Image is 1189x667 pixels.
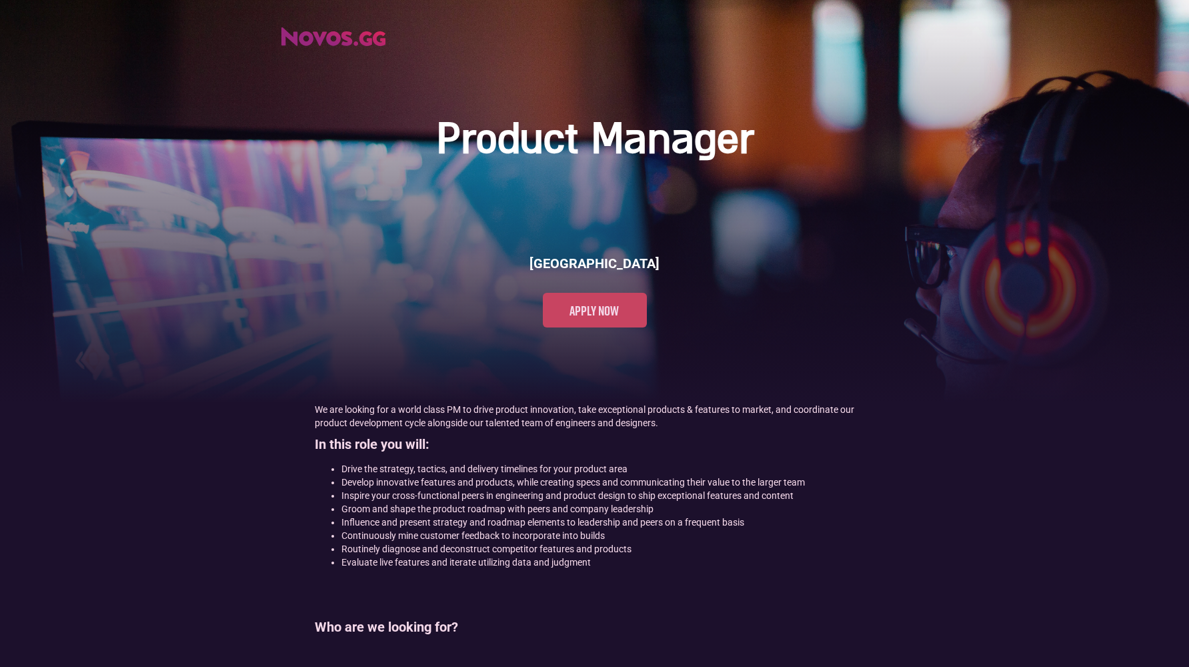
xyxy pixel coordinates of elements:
li: Drive the strategy, tactics, and delivery timelines for your product area [341,462,875,476]
li: Influence and present strategy and roadmap elements to leadership and peers on a frequent basis [341,516,875,529]
a: Apply now [543,293,647,327]
strong: In this role you will: [315,436,429,452]
li: Groom and shape the product roadmap with peers and company leadership [341,502,875,516]
li: Continuously mine customer feedback to incorporate into builds [341,529,875,542]
li: Routinely diagnose and deconstruct competitor features and products [341,542,875,556]
p: ‍ [315,645,875,658]
li: Inspire your cross-functional peers in engineering and product design to ship exceptional feature... [341,489,875,502]
li: Develop innovative features and products, while creating specs and communicating their value to t... [341,476,875,489]
p: ‍ [315,576,875,589]
li: Evaluate live features and iterate utilizing data and judgment [341,556,875,569]
h6: [GEOGRAPHIC_DATA] [529,254,660,273]
p: We are looking for a world class PM to drive product innovation, take exceptional products & feat... [315,403,875,430]
strong: Who are we looking for? [315,619,458,635]
h1: Product Manager [436,115,754,167]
